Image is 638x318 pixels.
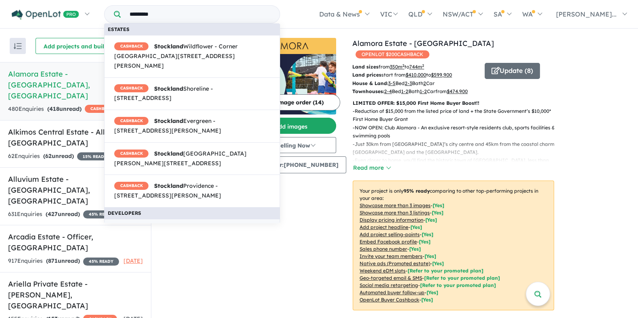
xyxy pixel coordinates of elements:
[423,80,426,86] u: 2
[48,210,58,218] span: 427
[114,117,149,125] span: CASHBACK
[352,39,494,48] a: Alamora Estate - [GEOGRAPHIC_DATA]
[123,257,143,264] span: [DATE]
[154,117,183,125] strong: Stockland
[235,38,336,114] a: Alamora Estate - Tarneit LogoAlamora Estate - Tarneit
[108,210,141,216] b: Developers
[8,127,143,148] h5: Alkimos Central Estate - Alkimos , [GEOGRAPHIC_DATA]
[83,258,119,266] span: 45 % READY
[46,257,80,264] strong: ( unread)
[422,63,424,68] sup: 2
[433,202,444,208] span: [ Yes ]
[352,80,388,86] b: House & Land:
[49,105,59,112] span: 418
[406,72,426,78] u: $ 410,000
[259,94,340,110] button: Image order (14)
[401,88,408,94] u: 1-2
[353,181,554,310] p: Your project is only comparing to other top-performing projects in your area: - - - - - - - - - -...
[431,72,452,78] u: $ 599,900
[360,268,406,274] u: Weekend eDM slots
[390,64,404,70] u: 350 m
[108,26,130,32] b: Estates
[8,174,143,206] h5: Alluvium Estate - [GEOGRAPHIC_DATA] , [GEOGRAPHIC_DATA]
[432,210,443,216] span: [ Yes ]
[384,88,392,94] u: 2-4
[360,282,418,288] u: Social media retargeting
[402,63,404,68] sup: 2
[353,99,554,107] p: LIMITED OFFER: $15,000 First Home Buyer Boost!!
[353,124,561,140] p: - NOW OPEN: Club Alamora - An exclusive resort-style residents club, sports facilities & swimming...
[360,253,423,259] u: Invite your team members
[426,72,452,78] span: to
[14,43,22,49] img: sort.svg
[360,246,407,252] u: Sales phone number
[556,10,617,18] span: [PERSON_NAME]...
[154,150,183,157] strong: Stockland
[352,71,479,79] p: start from
[353,163,391,173] button: Read more
[360,210,430,216] u: Showcase more than 3 listings
[8,279,143,311] h5: Ariella Private Estate - [PERSON_NAME] , [GEOGRAPHIC_DATA]
[353,156,561,181] p: - Even closer to home, you’ll find the historic town of [GEOGRAPHIC_DATA], less than 10km away, k...
[352,87,479,96] p: Bed Bath Car from
[114,42,149,50] span: CASHBACK
[360,289,425,295] u: Automated buyer follow-up
[422,231,433,237] span: [ Yes ]
[352,79,479,87] p: Bed Bath Car
[154,43,183,50] strong: Stockland
[114,181,270,201] span: Providence - [STREET_ADDRESS][PERSON_NAME]
[238,41,333,51] img: Alamora Estate - Tarneit Logo
[235,137,336,153] button: Status:Selling Now
[8,231,143,253] h5: Arcadia Estate - Officer , [GEOGRAPHIC_DATA]
[360,202,431,208] u: Showcase more than 3 images
[235,54,336,114] img: Alamora Estate - Tarneit
[122,6,278,23] input: Try estate name, suburb, builder or developer
[43,152,74,160] strong: ( unread)
[8,210,119,219] div: 631 Enquir ies
[352,72,381,78] b: Land prices
[12,10,79,20] img: Openlot PRO Logo White
[360,231,420,237] u: Add project selling-points
[114,116,270,136] span: Evergreen - [STREET_ADDRESS][PERSON_NAME]
[235,118,336,134] button: Add images
[77,152,113,160] span: 15 % READY
[360,239,417,245] u: Embed Facebook profile
[447,88,468,94] u: $ 474,900
[353,107,561,124] p: - Reduction of $15,000 from the listed price of land + the State Government’s $10,000* First Home...
[360,297,419,303] u: OpenLot Buyer Cashback
[360,217,423,223] u: Display pricing information
[114,84,149,92] span: CASHBACK
[420,88,427,94] u: 1-2
[104,110,280,143] a: CASHBACK StocklandEvergreen - [STREET_ADDRESS][PERSON_NAME]
[352,63,479,71] p: from
[235,156,346,173] button: Sales Number:[PHONE_NUMBER]
[388,80,395,86] u: 3-5
[352,64,379,70] b: Land sizes
[404,64,424,70] span: to
[360,260,430,266] u: Native ads (Promoted estate)
[352,88,384,94] b: Townhouses:
[114,42,270,71] span: Wildflower - Corner [GEOGRAPHIC_DATA][STREET_ADDRESS][PERSON_NAME]
[104,175,280,208] a: CASHBACK StocklandProvidence - [STREET_ADDRESS][PERSON_NAME]
[421,297,433,303] span: [Yes]
[154,182,183,189] strong: Stockland
[45,152,52,160] span: 62
[8,104,119,114] div: 480 Enquir ies
[8,69,143,101] h5: Alamora Estate - [GEOGRAPHIC_DATA] , [GEOGRAPHIC_DATA]
[420,282,496,288] span: [Refer to your promoted plan]
[114,182,149,190] span: CASHBACK
[485,63,540,79] button: Update (8)
[409,246,421,252] span: [ Yes ]
[83,210,119,218] span: 45 % READY
[47,105,82,112] strong: ( unread)
[104,77,280,110] a: CASHBACK StocklandShoreline - [STREET_ADDRESS]
[425,253,436,259] span: [ Yes ]
[154,85,183,92] strong: Stockland
[404,188,430,194] b: 95 % ready
[46,210,80,218] strong: ( unread)
[104,142,280,175] a: CASHBACK Stockland[GEOGRAPHIC_DATA][PERSON_NAME][STREET_ADDRESS]
[104,35,280,77] a: CASHBACK StocklandWildflower - Corner [GEOGRAPHIC_DATA][STREET_ADDRESS][PERSON_NAME]
[425,217,437,223] span: [ Yes ]
[409,64,424,70] u: 744 m
[8,256,119,266] div: 917 Enquir ies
